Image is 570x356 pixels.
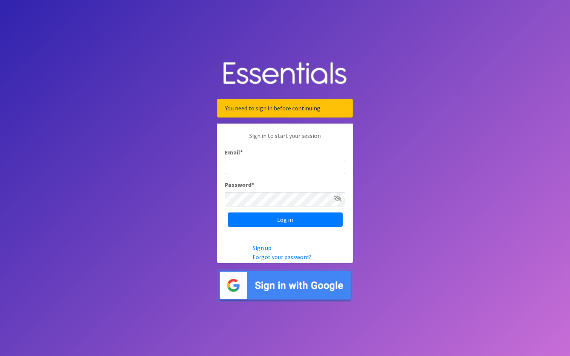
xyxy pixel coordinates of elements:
[217,99,353,118] div: You need to sign in before continuing.
[228,212,343,227] input: Log in
[251,181,254,188] abbr: required
[253,253,311,261] a: Forgot your password?
[225,180,254,189] label: Password
[217,54,353,93] img: Human Essentials
[217,269,353,302] img: Sign in with Google
[225,148,243,157] label: Email
[240,148,243,156] abbr: required
[253,244,271,252] a: Sign up
[225,131,345,148] p: Sign in to start your session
